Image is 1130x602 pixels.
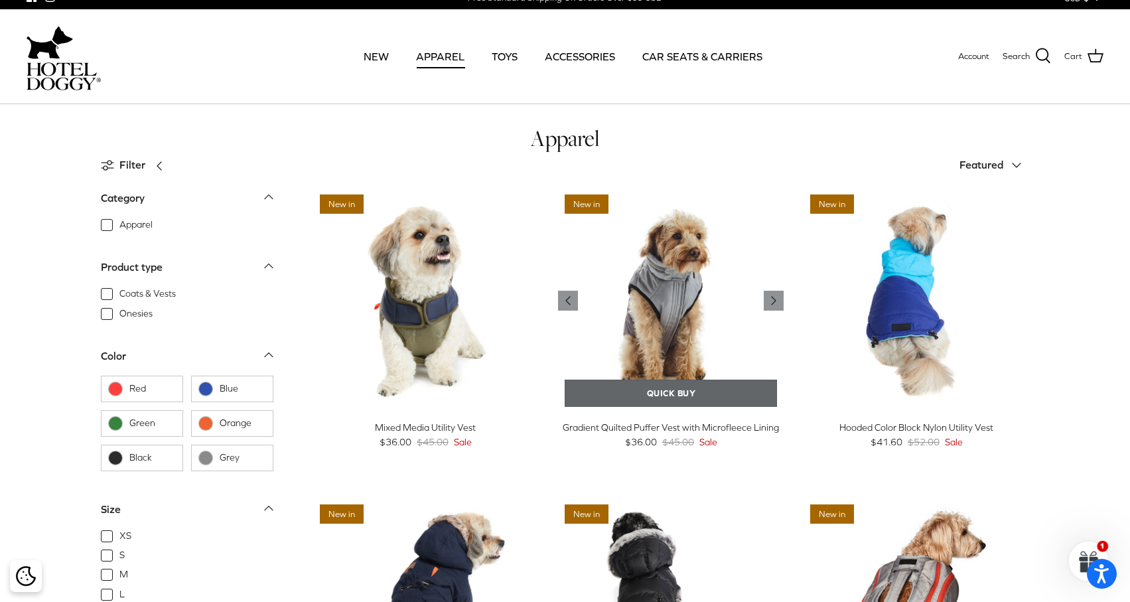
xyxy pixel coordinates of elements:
[320,504,364,524] span: New in
[959,159,1003,171] span: Featured
[871,435,902,449] span: $41.60
[220,417,266,430] span: Orange
[417,435,449,449] span: $45.00
[10,560,42,592] div: Cookie policy
[810,194,854,214] span: New in
[630,34,774,79] a: CAR SEATS & CARRIERS
[119,307,153,321] span: Onesies
[313,420,539,450] a: Mixed Media Utility Vest $36.00 $45.00 Sale
[1003,48,1051,65] a: Search
[804,420,1029,435] div: Hooded Color Block Nylon Utility Vest
[320,194,364,214] span: New in
[558,188,784,414] a: Gradient Quilted Puffer Vest with Microfleece Lining
[804,420,1029,450] a: Hooded Color Block Nylon Utility Vest $41.60 $52.00 Sale
[558,420,784,450] a: Gradient Quilted Puffer Vest with Microfleece Lining $36.00 $45.00 Sale
[804,188,1029,414] a: Hooded Color Block Nylon Utility Vest
[119,588,125,601] span: L
[101,499,273,529] a: Size
[404,34,476,79] a: APPAREL
[119,549,125,562] span: S
[1003,50,1030,64] span: Search
[959,151,1030,180] button: Featured
[533,34,627,79] a: ACCESSORIES
[558,420,784,435] div: Gradient Quilted Puffer Vest with Microfleece Lining
[565,504,608,524] span: New in
[101,124,1030,153] h1: Apparel
[129,451,176,465] span: Black
[220,451,266,465] span: Grey
[958,51,989,61] span: Account
[810,504,854,524] span: New in
[699,435,717,449] span: Sale
[958,50,989,64] a: Account
[220,382,266,396] span: Blue
[16,566,36,586] img: Cookie policy
[352,34,401,79] a: NEW
[101,190,145,207] div: Category
[101,149,172,181] a: Filter
[313,420,539,435] div: Mixed Media Utility Vest
[945,435,963,449] span: Sale
[625,435,657,449] span: $36.00
[101,348,126,365] div: Color
[662,435,694,449] span: $45.00
[129,417,176,430] span: Green
[1064,50,1082,64] span: Cart
[101,259,163,276] div: Product type
[119,287,176,301] span: Coats & Vests
[565,194,608,214] span: New in
[101,257,273,287] a: Product type
[119,568,128,581] span: M
[454,435,472,449] span: Sale
[313,188,539,414] a: Mixed Media Utility Vest
[1064,48,1103,65] a: Cart
[480,34,530,79] a: TOYS
[119,157,145,174] span: Filter
[101,188,273,218] a: Category
[197,34,929,79] div: Primary navigation
[14,565,37,588] button: Cookie policy
[27,23,101,90] a: hoteldoggycom
[101,346,273,376] a: Color
[908,435,940,449] span: $52.00
[101,501,121,518] div: Size
[27,23,73,62] img: dog-icon.svg
[764,291,784,311] a: Previous
[558,291,578,311] a: Previous
[27,62,101,90] img: hoteldoggycom
[380,435,411,449] span: $36.00
[119,530,131,543] span: XS
[565,380,777,407] a: Quick buy
[119,218,153,232] span: Apparel
[129,382,176,396] span: Red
